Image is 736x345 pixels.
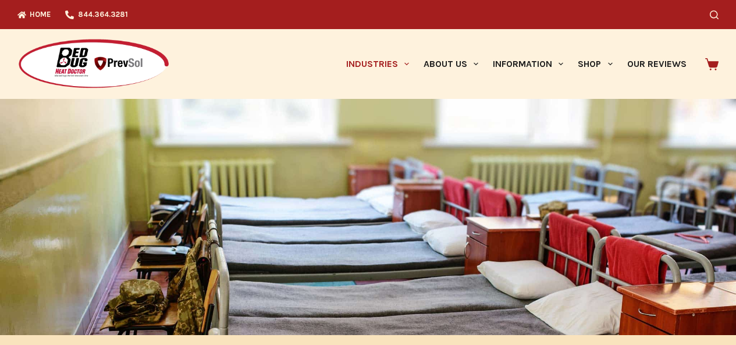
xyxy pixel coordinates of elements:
[710,10,719,19] button: Search
[17,38,170,90] img: Prevsol/Bed Bug Heat Doctor
[620,29,694,99] a: Our Reviews
[486,29,571,99] a: Information
[339,29,694,99] nav: Primary
[416,29,485,99] a: About Us
[339,29,416,99] a: Industries
[571,29,620,99] a: Shop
